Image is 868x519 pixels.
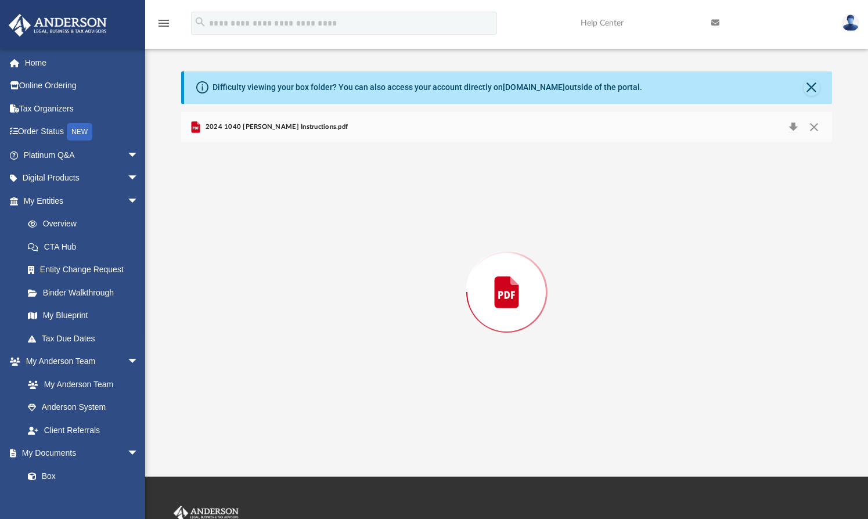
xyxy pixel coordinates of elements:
[8,51,156,74] a: Home
[16,258,156,282] a: Entity Change Request
[5,14,110,37] img: Anderson Advisors Platinum Portal
[8,442,150,465] a: My Documentsarrow_drop_down
[804,80,820,96] button: Close
[16,396,150,419] a: Anderson System
[181,112,832,442] div: Preview
[8,350,150,373] a: My Anderson Teamarrow_drop_down
[8,120,156,144] a: Order StatusNEW
[213,81,642,93] div: Difficulty viewing your box folder? You can also access your account directly on outside of the p...
[127,143,150,167] span: arrow_drop_down
[127,350,150,374] span: arrow_drop_down
[783,119,804,135] button: Download
[127,167,150,190] span: arrow_drop_down
[194,16,207,28] i: search
[16,419,150,442] a: Client Referrals
[16,327,156,350] a: Tax Due Dates
[157,16,171,30] i: menu
[67,123,92,140] div: NEW
[16,212,156,236] a: Overview
[8,167,156,190] a: Digital Productsarrow_drop_down
[8,97,156,120] a: Tax Organizers
[16,464,145,488] a: Box
[842,15,859,31] img: User Pic
[127,189,150,213] span: arrow_drop_down
[803,119,824,135] button: Close
[8,189,156,212] a: My Entitiesarrow_drop_down
[16,304,150,327] a: My Blueprint
[127,442,150,466] span: arrow_drop_down
[16,235,156,258] a: CTA Hub
[8,74,156,98] a: Online Ordering
[16,373,145,396] a: My Anderson Team
[157,22,171,30] a: menu
[203,122,348,132] span: 2024 1040 [PERSON_NAME] Instructions.pdf
[8,143,156,167] a: Platinum Q&Aarrow_drop_down
[16,281,156,304] a: Binder Walkthrough
[503,82,565,92] a: [DOMAIN_NAME]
